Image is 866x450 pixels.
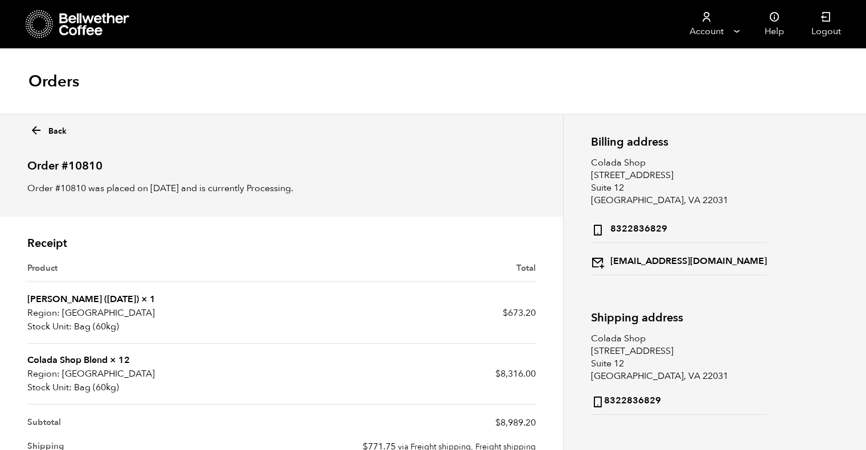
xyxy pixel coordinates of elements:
span: $ [503,307,508,319]
span: $ [495,416,500,429]
a: [PERSON_NAME] ([DATE]) [27,293,139,305]
p: [GEOGRAPHIC_DATA] [27,367,281,381]
strong: 8322836829 [591,392,661,408]
strong: × 12 [110,354,130,366]
h2: Receipt [27,237,536,250]
address: Colada Shop [STREET_ADDRESS] Suite 12 [GEOGRAPHIC_DATA], VA 22031 [591,156,767,275]
strong: Stock Unit: [27,381,72,394]
th: Product [27,262,281,283]
address: Colada Shop [STREET_ADDRESS] Suite 12 [GEOGRAPHIC_DATA], VA 22031 [591,332,767,415]
p: [GEOGRAPHIC_DATA] [27,306,281,320]
a: Back [30,121,67,137]
strong: [EMAIL_ADDRESS][DOMAIN_NAME] [591,253,767,269]
strong: Region: [27,306,60,320]
strong: 8322836829 [591,220,667,237]
th: Total [281,262,535,283]
strong: Region: [27,367,60,381]
h2: Shipping address [591,311,767,324]
h2: Order #10810 [27,150,536,173]
bdi: 8,316.00 [495,368,536,380]
strong: Stock Unit: [27,320,72,333]
h2: Billing address [591,135,767,148]
span: $ [495,368,500,380]
p: Bag (60kg) [27,320,281,333]
a: Colada Shop Blend [27,354,108,366]
p: Bag (60kg) [27,381,281,394]
h1: Orders [28,71,79,92]
p: Order #10810 was placed on [DATE] and is currently Processing. [27,181,536,195]
strong: × 1 [141,293,155,305]
th: Subtotal [27,404,281,435]
bdi: 673.20 [503,307,536,319]
span: 8,989.20 [495,416,536,429]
